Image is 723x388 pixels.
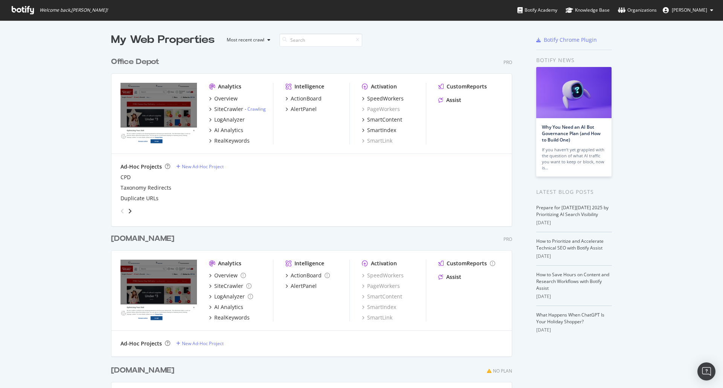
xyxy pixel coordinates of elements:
[294,260,324,267] div: Intelligence
[438,273,461,281] a: Assist
[214,116,245,123] div: LogAnalyzer
[367,126,396,134] div: SmartIndex
[371,83,397,90] div: Activation
[517,6,557,14] div: Botify Academy
[697,362,715,380] div: Open Intercom Messenger
[209,282,252,290] a: SiteCrawler
[536,219,612,226] div: [DATE]
[120,184,171,192] div: Taxonomy Redirects
[120,83,197,144] img: www.officedepot.com
[438,83,487,90] a: CustomReports
[657,4,719,16] button: [PERSON_NAME]
[536,204,609,218] a: Prepare for [DATE][DATE] 2025 by Prioritizing AI Search Visibility
[245,106,266,112] div: -
[111,365,174,376] div: [DOMAIN_NAME]
[214,126,243,134] div: AI Analytics
[362,293,402,300] a: SmartContent
[209,105,266,113] a: SiteCrawler- Crawling
[291,105,317,113] div: AlertPanel
[285,105,317,113] a: AlertPanel
[438,260,495,267] a: CustomReports
[111,56,162,67] a: Office Depot
[503,236,512,242] div: Pro
[503,59,512,65] div: Pro
[566,6,610,14] div: Knowledge Base
[362,303,396,311] a: SmartIndex
[285,282,317,290] a: AlertPanel
[542,147,606,171] div: If you haven’t yet grappled with the question of what AI traffic you want to keep or block, now is…
[438,96,461,104] a: Assist
[214,314,250,321] div: RealKeywords
[291,272,322,279] div: ActionBoard
[111,32,215,47] div: My Web Properties
[536,36,597,44] a: Botify Chrome Plugin
[209,95,238,102] a: Overview
[362,105,400,113] a: PageWorkers
[447,83,487,90] div: CustomReports
[362,95,404,102] a: SpeedWorkers
[291,282,317,290] div: AlertPanel
[536,271,609,291] a: How to Save Hours on Content and Research Workflows with Botify Assist
[294,83,324,90] div: Intelligence
[542,124,601,143] a: Why You Need an AI Bot Governance Plan (and How to Build One)
[493,368,512,374] div: No Plan
[536,327,612,333] div: [DATE]
[120,163,162,170] div: Ad-Hoc Projects
[209,303,243,311] a: AI Analytics
[214,303,243,311] div: AI Analytics
[218,83,241,90] div: Analytics
[672,7,707,13] span: Nick Ford
[120,173,131,181] a: CPD
[536,238,604,251] a: How to Prioritize and Accelerate Technical SEO with Botify Assist
[111,233,174,244] div: [DOMAIN_NAME]
[362,314,392,321] a: SmartLink
[285,95,322,102] a: ActionBoard
[362,137,392,145] a: SmartLink
[221,34,273,46] button: Most recent crawl
[209,116,245,123] a: LogAnalyzer
[285,272,330,279] a: ActionBoard
[214,137,250,145] div: RealKeywords
[120,260,197,321] img: www.officedepotsecondary.com
[209,293,253,300] a: LogAnalyzer
[536,293,612,300] div: [DATE]
[362,116,402,123] a: SmartContent
[446,273,461,281] div: Assist
[209,137,250,145] a: RealKeywords
[120,340,162,347] div: Ad-Hoc Projects
[176,340,224,347] a: New Ad-Hoc Project
[40,7,108,13] span: Welcome back, [PERSON_NAME] !
[176,163,224,170] a: New Ad-Hoc Project
[117,205,127,217] div: angle-left
[544,36,597,44] div: Botify Chrome Plugin
[279,33,362,47] input: Search
[111,233,177,244] a: [DOMAIN_NAME]
[214,95,238,102] div: Overview
[214,105,243,113] div: SiteCrawler
[218,260,241,267] div: Analytics
[120,195,159,202] a: Duplicate URLs
[209,314,250,321] a: RealKeywords
[362,272,404,279] a: SpeedWorkers
[536,253,612,260] div: [DATE]
[209,126,243,134] a: AI Analytics
[367,116,402,123] div: SmartContent
[214,282,243,290] div: SiteCrawler
[127,207,133,215] div: angle-right
[536,188,612,196] div: Latest Blog Posts
[536,56,612,64] div: Botify news
[447,260,487,267] div: CustomReports
[214,272,238,279] div: Overview
[618,6,657,14] div: Organizations
[182,340,224,347] div: New Ad-Hoc Project
[362,282,400,290] a: PageWorkers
